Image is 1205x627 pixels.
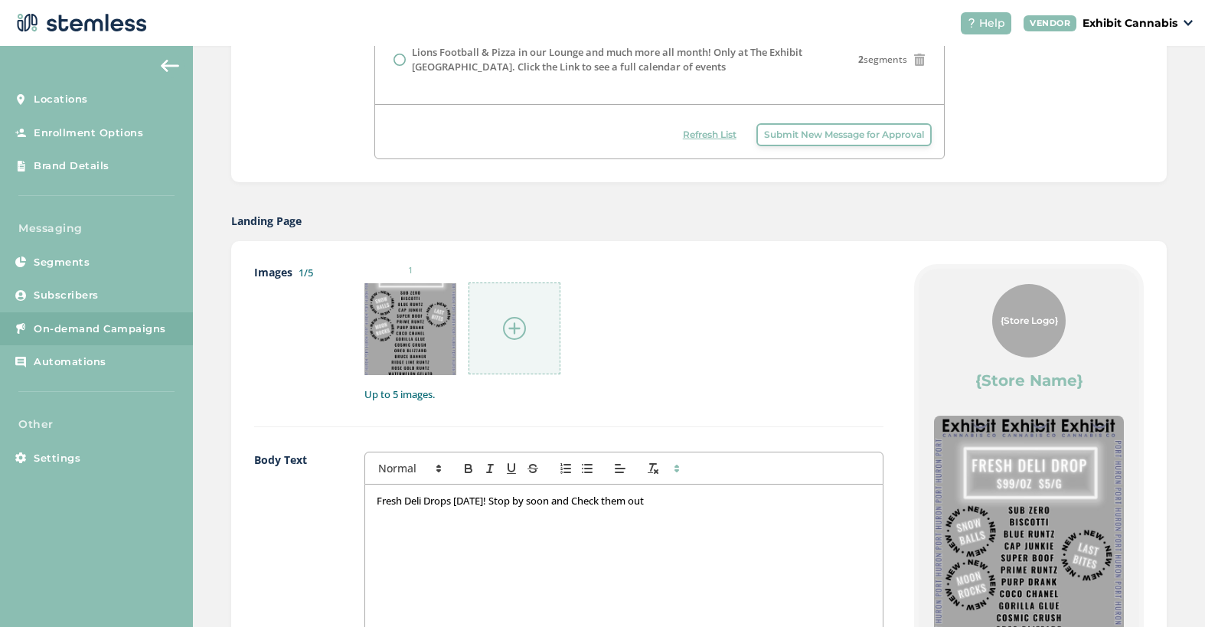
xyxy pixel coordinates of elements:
span: Help [979,15,1005,31]
label: Lions Football & Pizza in our Lounge and much more all month! Only at The Exhibit [GEOGRAPHIC_DAT... [412,45,858,75]
span: Subscribers [34,288,99,303]
span: Segments [34,255,90,270]
label: Landing Page [231,213,302,229]
span: Brand Details [34,158,109,174]
label: Up to 5 images. [364,387,883,403]
small: 1 [364,264,456,277]
img: icon-arrow-back-accent-c549486e.svg [161,60,179,72]
span: On-demand Campaigns [34,322,166,337]
button: Refresh List [675,123,744,146]
button: Submit New Message for Approval [756,123,932,146]
img: Z [364,283,456,375]
span: Enrollment Options [34,126,143,141]
img: icon-circle-plus-45441306.svg [503,317,526,340]
label: {Store Name} [975,370,1083,391]
img: icon-help-white-03924b79.svg [967,18,976,28]
p: Fresh Deli Drops [DATE]! Stop by soon and Check them out [377,494,871,508]
label: Images [254,264,334,402]
img: icon_down-arrow-small-66adaf34.svg [1184,20,1193,26]
span: Automations [34,354,106,370]
div: VENDOR [1024,15,1076,31]
p: Exhibit Cannabis [1083,15,1177,31]
span: Submit New Message for Approval [764,128,924,142]
span: {Store Logo} [1001,314,1058,328]
strong: 2 [858,53,864,66]
span: Settings [34,451,80,466]
span: Refresh List [683,128,736,142]
label: 1/5 [299,266,313,279]
iframe: Chat Widget [1128,554,1205,627]
img: logo-dark-0685b13c.svg [12,8,147,38]
span: Locations [34,92,88,107]
span: segments [858,53,907,67]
